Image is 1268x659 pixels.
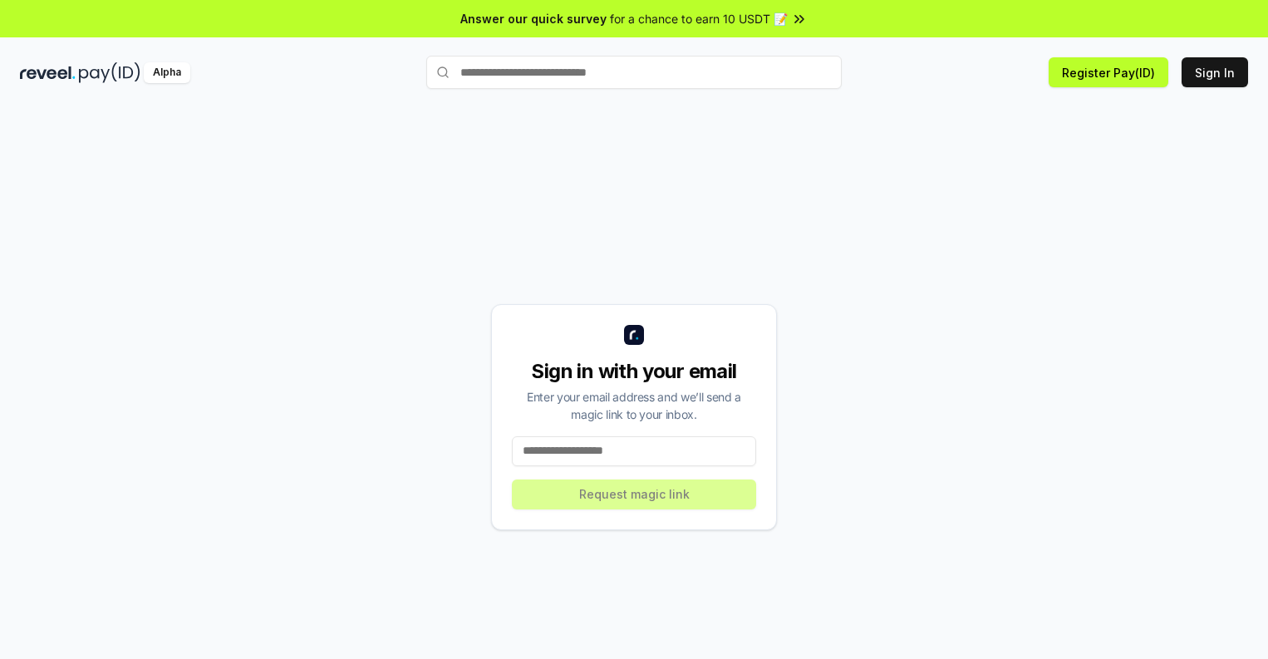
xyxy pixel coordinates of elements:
span: for a chance to earn 10 USDT 📝 [610,10,788,27]
div: Alpha [144,62,190,83]
div: Enter your email address and we’ll send a magic link to your inbox. [512,388,756,423]
span: Answer our quick survey [460,10,607,27]
img: reveel_dark [20,62,76,83]
button: Sign In [1182,57,1248,87]
img: pay_id [79,62,140,83]
div: Sign in with your email [512,358,756,385]
img: logo_small [624,325,644,345]
button: Register Pay(ID) [1049,57,1168,87]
